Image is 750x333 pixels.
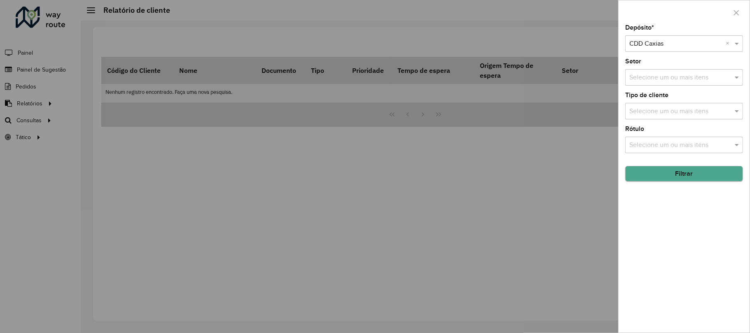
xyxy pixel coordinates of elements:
[625,166,743,182] button: Filtrar
[625,90,668,100] label: Tipo de cliente
[726,39,733,49] span: Clear all
[625,23,654,33] label: Depósito
[625,56,641,66] label: Setor
[625,124,644,134] label: Rótulo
